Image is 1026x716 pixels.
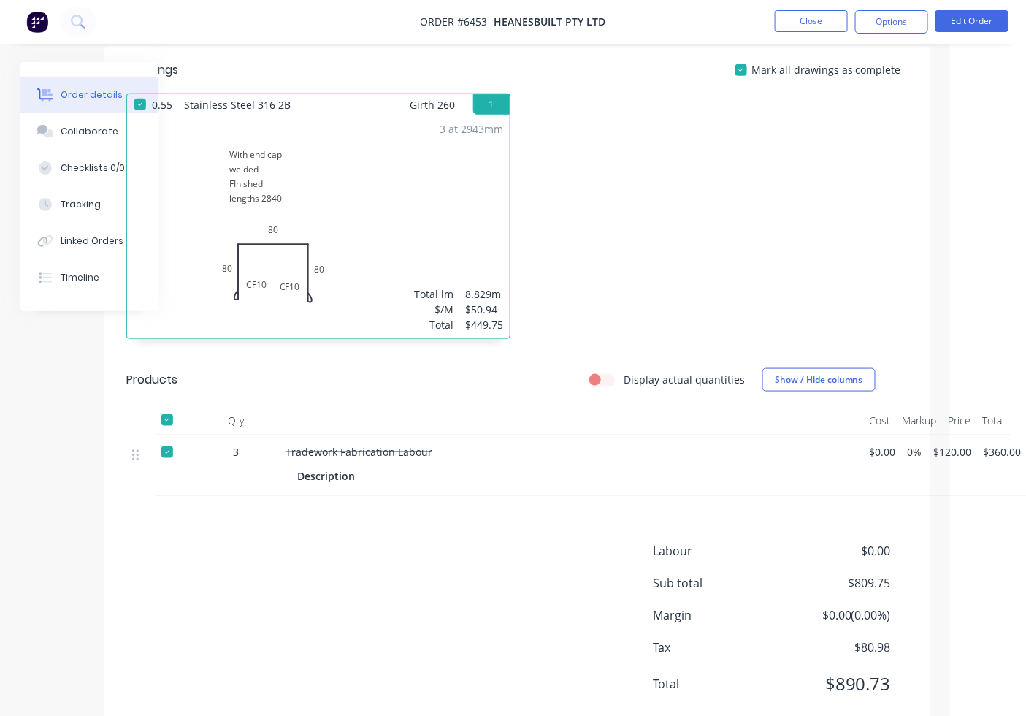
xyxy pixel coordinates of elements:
[61,235,123,248] div: Linked Orders
[20,259,158,296] button: Timeline
[20,223,158,259] button: Linked Orders
[466,317,504,332] div: $449.75
[61,125,118,138] div: Collaborate
[61,88,123,102] div: Order details
[233,444,239,460] span: 3
[783,607,891,625] span: $0.00 ( 0.00 %)
[61,271,99,284] div: Timeline
[783,543,891,560] span: $0.00
[61,161,125,175] div: Checklists 0/0
[783,671,891,698] span: $890.73
[178,94,296,115] span: Stainless Steel 316 2B
[126,371,177,389] div: Products
[127,115,510,338] div: With end capweldedFInishedlengths 2840CF108080CF10803 at 2943mmTotal lm$/MTotal8.829m$50.94$449.75
[653,639,783,657] span: Tax
[421,15,494,29] span: Order #6453 -
[653,575,783,593] span: Sub total
[653,543,783,560] span: Labour
[783,639,891,657] span: $80.98
[20,77,158,113] button: Order details
[61,198,101,211] div: Tracking
[494,15,606,29] span: Heanesbuilt Pty Ltd
[415,286,454,302] div: Total lm
[935,10,1008,32] button: Edit Order
[473,94,510,115] button: 1
[20,150,158,186] button: Checklists 0/0
[653,676,783,693] span: Total
[783,575,891,593] span: $809.75
[466,286,504,302] div: 8.829m
[984,444,1022,460] span: $360.00
[934,444,972,460] span: $120.00
[415,302,454,317] div: $/M
[20,186,158,223] button: Tracking
[943,406,977,435] div: Price
[26,11,48,33] img: Factory
[297,465,361,487] div: Description
[146,94,178,115] span: 0.55
[751,62,901,77] span: Mark all drawings as complete
[415,317,454,332] div: Total
[624,372,745,387] label: Display actual quantities
[466,302,504,317] div: $50.94
[192,406,280,435] div: Qty
[762,368,876,392] button: Show / Hide columns
[440,121,504,137] div: 3 at 2943mm
[908,444,922,460] span: 0%
[126,61,178,79] div: Drawings
[864,406,897,435] div: Cost
[653,607,783,625] span: Margin
[897,406,943,435] div: Markup
[977,406,1011,435] div: Total
[20,113,158,150] button: Collaborate
[775,10,848,32] button: Close
[855,10,928,34] button: Options
[870,444,896,460] span: $0.00
[286,445,432,459] span: Tradework Fabrication Labour
[410,94,456,115] span: Girth 260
